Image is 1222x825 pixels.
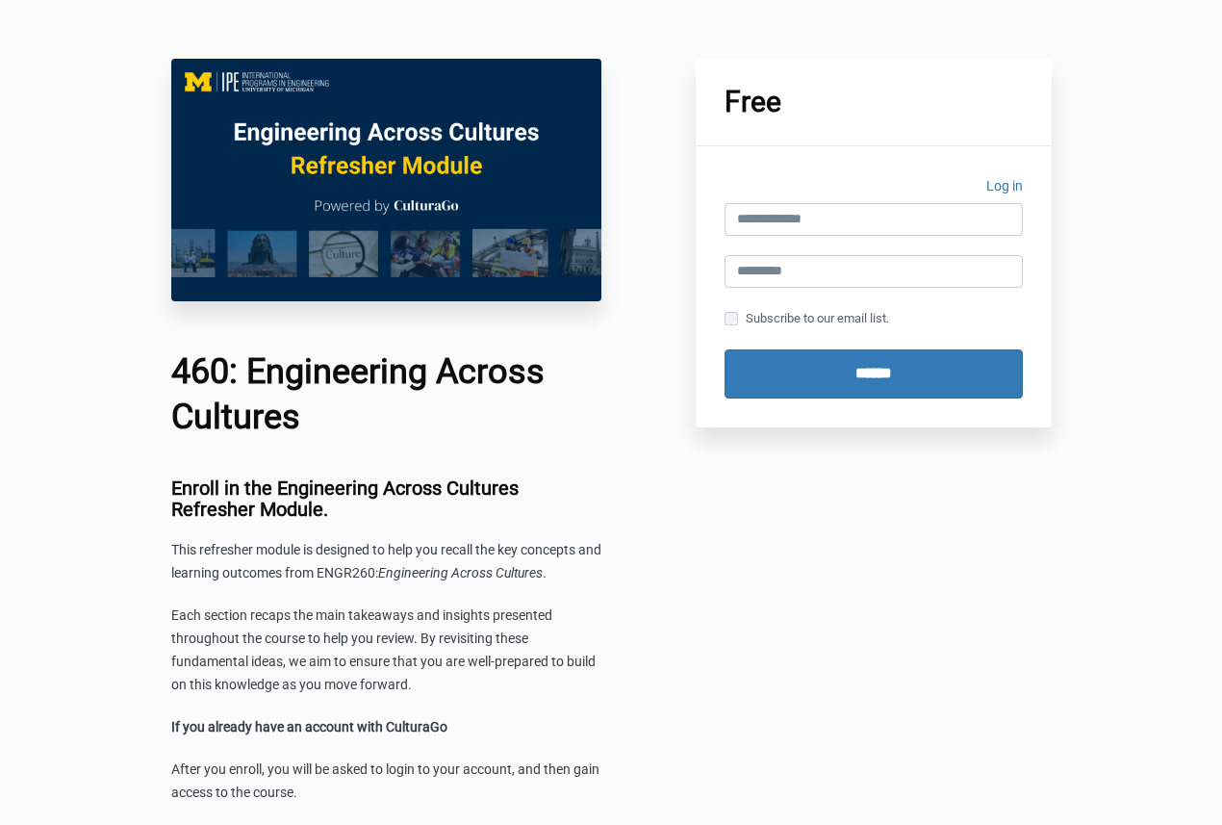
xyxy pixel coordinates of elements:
span: This refresher module is designed to help you recall the key concepts and learning outcomes from ... [171,542,601,580]
strong: If you already have an account with CulturaGo [171,719,447,735]
span: the course to help you review. By revisiting these fundamental ideas, we aim to ensure that you a... [171,631,596,692]
h1: Free [725,88,1023,116]
a: Log in [986,175,1023,203]
label: Subscribe to our email list. [725,308,889,329]
span: Engineering Across Cultures [378,565,543,580]
span: . [543,565,547,580]
span: Each section recaps the main takeaways and insights presented throughout [171,607,552,646]
img: c0f10fc-c575-6ff0-c716-7a6e5a06d1b5_EAC_460_Main_Image.png [171,59,602,301]
p: After you enroll, you will be asked to login to your account, and then gain access to the course. [171,759,602,805]
input: Subscribe to our email list. [725,312,738,325]
h3: Enroll in the Engineering Across Cultures Refresher Module. [171,477,602,520]
h1: 460: Engineering Across Cultures [171,349,602,440]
